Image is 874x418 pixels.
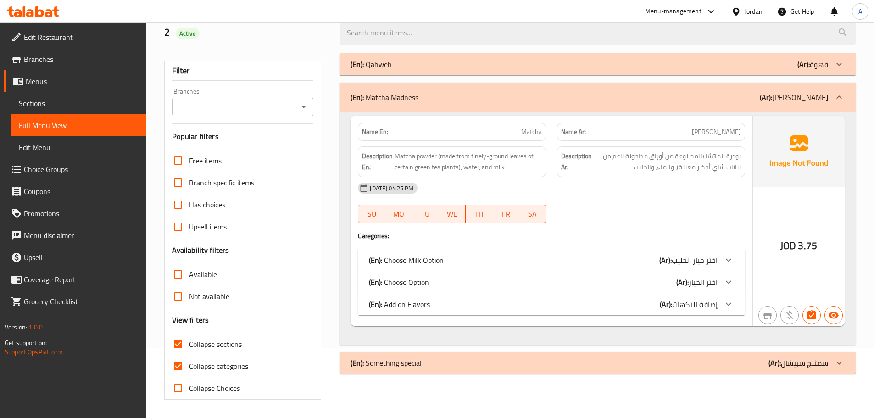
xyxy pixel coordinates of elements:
b: (Ar): [659,253,672,267]
div: (En): Add on Flavors(Ar):إضافة النكهات [358,293,745,315]
button: Purchased item [780,306,799,324]
b: (En): [351,57,364,71]
span: Collapse categories [189,361,248,372]
span: [DATE] 04:25 PM [366,184,417,193]
span: Sections [19,98,139,109]
span: TU [416,207,435,221]
p: Matcha Madness [351,92,418,103]
span: Available [189,269,217,280]
a: Coupons [4,180,146,202]
strong: Name En: [362,127,388,137]
b: (Ar): [768,356,781,370]
p: Choose Milk Option [369,255,444,266]
button: WE [439,205,466,223]
span: Menus [26,76,139,87]
span: Upsell [24,252,139,263]
span: SA [523,207,542,221]
strong: Name Ar: [561,127,586,137]
b: (En): [369,275,382,289]
p: Qahweh [351,59,392,70]
span: Collapse Choices [189,383,240,394]
h3: View filters [172,315,209,325]
a: Edit Menu [11,136,146,158]
p: قهوة [797,59,828,70]
div: Jordan [745,6,763,17]
a: Upsell [4,246,146,268]
div: (En): Qahweh(Ar):قهوة [340,53,856,75]
button: SA [519,205,546,223]
span: Choice Groups [24,164,139,175]
span: Coupons [24,186,139,197]
span: Get support on: [5,337,47,349]
span: [PERSON_NAME] [692,127,741,137]
button: SU [358,205,385,223]
b: (En): [351,90,364,104]
span: Edit Restaurant [24,32,139,43]
h2: 2 [164,26,329,39]
span: FR [496,207,515,221]
div: Menu-management [645,6,701,17]
span: JOD [780,237,796,255]
span: بودرة الماتشا (المصنوعة من أوراق مطحونة ناعم من نباتات شاي أخضر معينة)، والماء، والحليب [594,150,741,173]
a: Edit Restaurant [4,26,146,48]
span: Grocery Checklist [24,296,139,307]
span: Upsell items [189,221,227,232]
button: FR [492,205,519,223]
span: Coverage Report [24,274,139,285]
span: اختر الخيار [689,275,718,289]
a: Grocery Checklist [4,290,146,312]
a: Choice Groups [4,158,146,180]
b: (Ar): [760,90,772,104]
span: 3.75 [798,237,817,255]
span: Free items [189,155,222,166]
span: Promotions [24,208,139,219]
button: TH [466,205,492,223]
h3: Popular filters [172,131,314,142]
a: Coverage Report [4,268,146,290]
span: Collapse sections [189,339,242,350]
button: TU [412,205,439,223]
button: Not branch specific item [758,306,777,324]
span: Edit Menu [19,142,139,153]
span: Matcha powder (made from finely-ground leaves of certain green tea plants), water, and milk [395,150,542,173]
div: (En): Matcha Madness(Ar):[PERSON_NAME] [340,83,856,112]
p: Add on Flavors [369,299,430,310]
a: Menus [4,70,146,92]
button: MO [385,205,412,223]
div: Active [176,28,200,39]
div: (En): Choose Option(Ar):اختر الخيار [358,271,745,293]
b: (En): [369,253,382,267]
strong: Description Ar: [561,150,592,173]
h4: Caregories: [358,231,745,240]
span: 1.0.0 [28,321,43,333]
a: Full Menu View [11,114,146,136]
span: إضافة النكهات [672,297,718,311]
a: Support.OpsPlatform [5,346,63,358]
div: (En): Qahweh(Ar):قهوة [340,112,856,345]
span: Version: [5,321,27,333]
button: Available [824,306,843,324]
a: Branches [4,48,146,70]
a: Sections [11,92,146,114]
button: Open [297,100,310,113]
span: Full Menu View [19,120,139,131]
span: SU [362,207,381,221]
p: [PERSON_NAME] [760,92,828,103]
span: Branch specific items [189,177,254,188]
input: search [340,21,856,45]
span: Active [176,29,200,38]
span: اختر خيار الحليب [672,253,718,267]
span: Matcha [521,127,542,137]
p: Choose Option [369,277,429,288]
a: Promotions [4,202,146,224]
b: (Ar): [676,275,689,289]
span: A [858,6,862,17]
span: Has choices [189,199,225,210]
div: (En): Choose Milk Option(Ar):اختر خيار الحليب [358,249,745,271]
span: WE [443,207,462,221]
span: TH [469,207,489,221]
h3: Availability filters [172,245,229,256]
b: (Ar): [660,297,672,311]
b: (En): [369,297,382,311]
p: سمثنج سبيشال [768,357,828,368]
